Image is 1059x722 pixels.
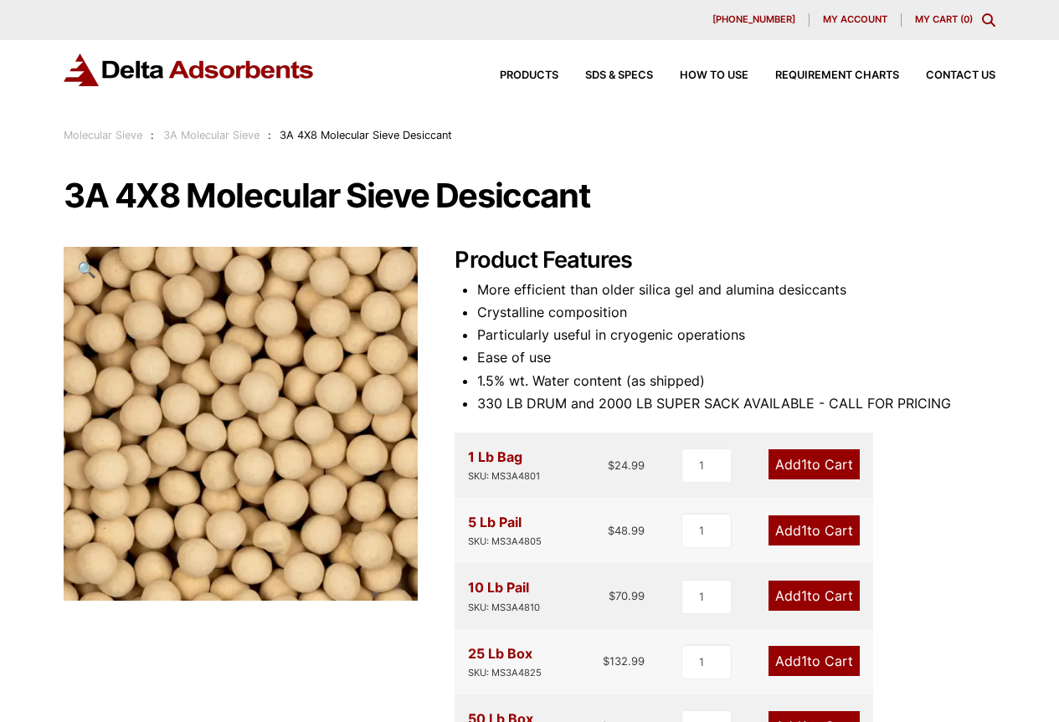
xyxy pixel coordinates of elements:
[609,589,645,602] bdi: 70.99
[477,370,995,392] li: 1.5% wt. Water content (as shipped)
[477,392,995,415] li: 330 LB DRUM and 2000 LB SUPER SACK AVAILABLE - CALL FOR PRICING
[801,522,807,539] span: 1
[769,581,860,611] a: Add1to Cart
[609,589,615,602] span: $
[801,456,807,473] span: 1
[769,515,860,545] a: Add1to Cart
[64,54,315,86] img: Delta Adsorbents
[280,129,452,141] span: 3A 4X8 Molecular Sieve Desiccant
[603,654,609,668] span: $
[64,247,110,293] a: View full-screen image gallery
[468,511,542,550] div: 5 Lb Pail
[268,129,271,141] span: :
[748,70,899,81] a: Requirement Charts
[915,13,973,25] a: My Cart (0)
[585,70,653,81] span: SDS & SPECS
[455,247,995,274] h2: Product Features
[801,653,807,669] span: 1
[468,665,542,681] div: SKU: MS3A4825
[608,458,614,472] span: $
[801,587,807,604] span: 1
[964,13,969,25] span: 0
[603,654,645,668] bdi: 132.99
[468,446,540,484] div: 1 Lb Bag
[151,129,154,141] span: :
[775,70,899,81] span: Requirement Charts
[810,13,902,27] a: My account
[77,260,96,279] span: 🔍
[477,279,995,301] li: More efficient than older silica gel and alumina desiccants
[163,129,260,141] a: 3A Molecular Sieve
[477,301,995,324] li: Crystalline composition
[982,13,995,27] div: Toggle Modal Content
[653,70,748,81] a: How to Use
[477,346,995,369] li: Ease of use
[899,70,995,81] a: Contact Us
[64,178,995,213] h1: 3A 4X8 Molecular Sieve Desiccant
[558,70,653,81] a: SDS & SPECS
[823,15,887,24] span: My account
[680,70,748,81] span: How to Use
[769,449,860,479] a: Add1to Cart
[608,524,614,537] span: $
[608,524,645,537] bdi: 48.99
[468,469,540,484] div: SKU: MS3A4801
[468,600,540,616] div: SKU: MS3A4810
[468,576,540,615] div: 10 Lb Pail
[64,129,142,141] a: Molecular Sieve
[712,15,795,24] span: [PHONE_NUMBER]
[468,534,542,550] div: SKU: MS3A4805
[608,458,645,472] bdi: 24.99
[769,646,860,676] a: Add1to Cart
[926,70,995,81] span: Contact Us
[468,643,542,681] div: 25 Lb Box
[699,13,810,27] a: [PHONE_NUMBER]
[500,70,558,81] span: Products
[477,324,995,346] li: Particularly useful in cryogenic operations
[473,70,558,81] a: Products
